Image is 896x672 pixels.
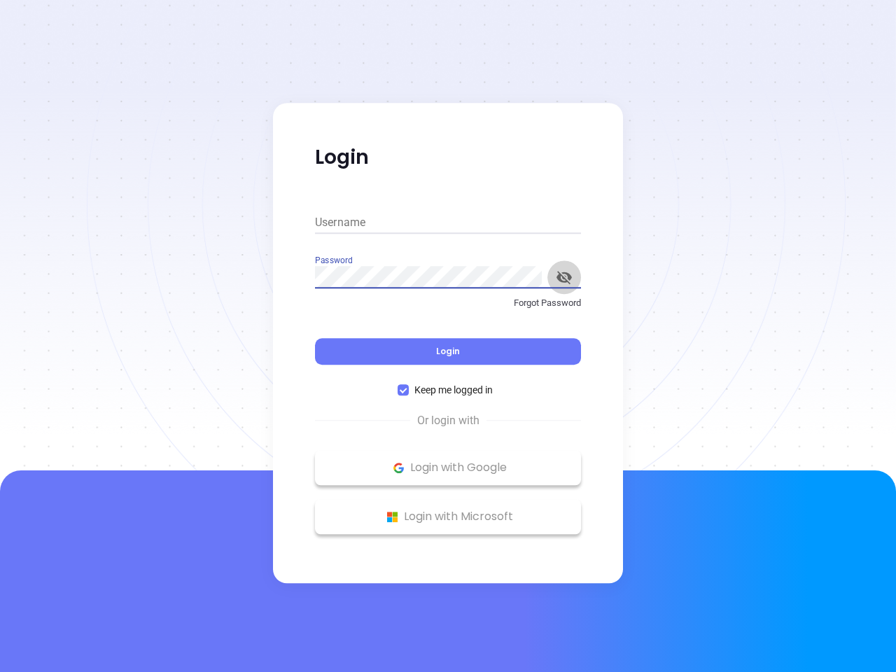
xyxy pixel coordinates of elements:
span: Or login with [410,412,486,429]
button: Google Logo Login with Google [315,450,581,485]
label: Password [315,256,352,265]
button: toggle password visibility [547,260,581,294]
p: Login [315,145,581,170]
span: Login [436,345,460,357]
img: Google Logo [390,459,407,477]
img: Microsoft Logo [384,508,401,526]
p: Forgot Password [315,296,581,310]
p: Login with Google [322,457,574,478]
span: Keep me logged in [409,382,498,398]
button: Microsoft Logo Login with Microsoft [315,499,581,534]
p: Login with Microsoft [322,506,574,527]
button: Login [315,338,581,365]
a: Forgot Password [315,296,581,321]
